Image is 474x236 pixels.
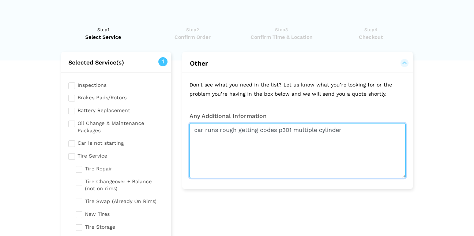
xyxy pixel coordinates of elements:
a: Step4 [328,26,413,41]
a: Step1 [61,26,146,41]
a: Step3 [239,26,324,41]
span: Select Service [61,33,146,41]
button: Other [189,59,406,68]
span: 1 [158,57,168,66]
h2: Selected Service(s) [61,59,171,66]
span: Checkout [328,33,413,41]
p: Don't see what you need in the list? Let us know what you’re looking for or the problem you’re ha... [182,73,413,106]
span: Confirm Time & Location [239,33,324,41]
span: Confirm Order [150,33,235,41]
h3: Any Additional Information [189,113,406,119]
a: Step2 [150,26,235,41]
